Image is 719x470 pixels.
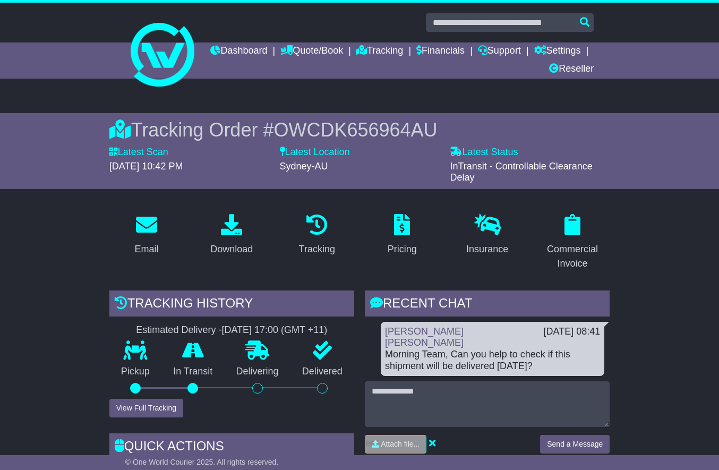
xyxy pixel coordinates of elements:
[542,242,603,271] div: Commercial Invoice
[356,42,403,61] a: Tracking
[385,326,464,348] a: [PERSON_NAME] [PERSON_NAME]
[299,242,335,257] div: Tracking
[125,458,279,466] span: © One World Courier 2025. All rights reserved.
[280,161,328,172] span: Sydney-AU
[540,435,610,454] button: Send a Message
[109,366,161,378] p: Pickup
[224,366,290,378] p: Delivering
[109,161,183,172] span: [DATE] 10:42 PM
[450,161,592,183] span: InTransit - Controllable Clearance Delay
[385,349,600,372] div: Morning Team, Can you help to check if this shipment will be delivered [DATE]?
[109,118,610,141] div: Tracking Order #
[127,210,165,260] a: Email
[535,210,610,275] a: Commercial Invoice
[534,42,581,61] a: Settings
[478,42,521,61] a: Support
[549,61,594,79] a: Reseller
[459,210,515,260] a: Insurance
[388,242,417,257] div: Pricing
[381,210,424,260] a: Pricing
[466,242,508,257] div: Insurance
[109,147,168,158] label: Latest Scan
[416,42,465,61] a: Financials
[210,42,267,61] a: Dashboard
[109,324,354,336] div: Estimated Delivery -
[161,366,224,378] p: In Transit
[109,290,354,319] div: Tracking history
[365,290,610,319] div: RECENT CHAT
[290,366,354,378] p: Delivered
[544,326,601,338] div: [DATE] 08:41
[203,210,260,260] a: Download
[221,324,327,336] div: [DATE] 17:00 (GMT +11)
[109,433,354,462] div: Quick Actions
[280,147,350,158] label: Latest Location
[134,242,158,257] div: Email
[450,147,518,158] label: Latest Status
[109,399,183,417] button: View Full Tracking
[210,242,253,257] div: Download
[280,42,343,61] a: Quote/Book
[273,119,437,141] span: OWCDK656964AU
[292,210,342,260] a: Tracking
